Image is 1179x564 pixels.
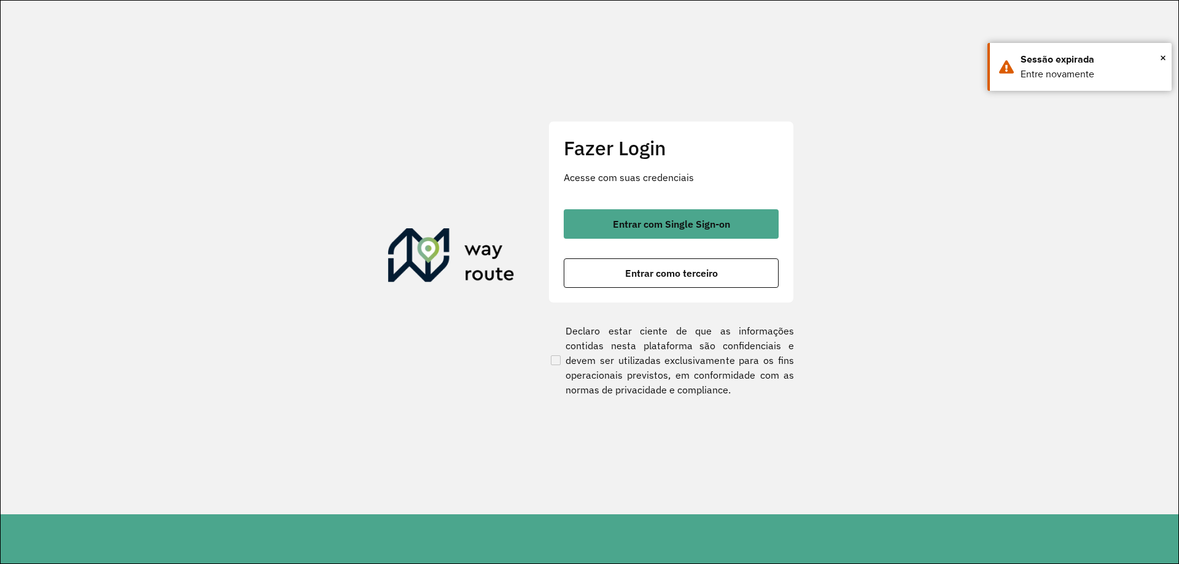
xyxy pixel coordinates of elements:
div: Sessão expirada [1021,52,1162,67]
button: button [564,209,779,239]
div: Entre novamente [1021,67,1162,82]
span: Entrar como terceiro [625,268,718,278]
button: button [564,258,779,288]
button: Close [1160,48,1166,67]
h2: Fazer Login [564,136,779,160]
span: × [1160,48,1166,67]
label: Declaro estar ciente de que as informações contidas nesta plataforma são confidenciais e devem se... [548,323,794,397]
span: Entrar com Single Sign-on [613,219,730,229]
img: Roteirizador AmbevTech [388,228,515,287]
p: Acesse com suas credenciais [564,170,779,185]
